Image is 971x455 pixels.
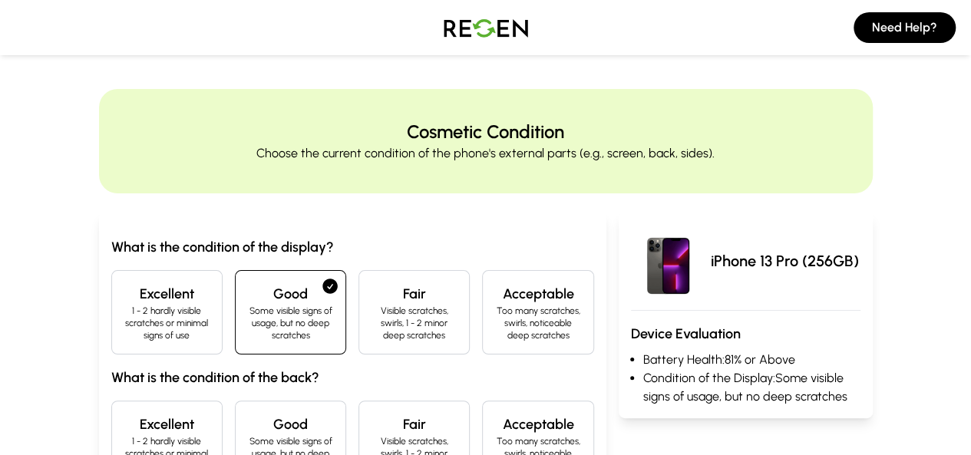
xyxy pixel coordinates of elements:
[248,414,333,435] h4: Good
[256,144,715,163] p: Choose the current condition of the phone's external parts (e.g., screen, back, sides).
[495,414,580,435] h4: Acceptable
[711,250,859,272] p: iPhone 13 Pro (256GB)
[372,283,457,305] h4: Fair
[643,369,860,406] li: Condition of the Display: Some visible signs of usage, but no deep scratches
[854,12,956,43] button: Need Help?
[372,305,457,341] p: Visible scratches, swirls, 1 - 2 minor deep scratches
[495,283,580,305] h4: Acceptable
[407,120,564,144] h2: Cosmetic Condition
[495,305,580,341] p: Too many scratches, swirls, noticeable deep scratches
[631,224,705,298] img: iPhone 13 Pro
[432,6,540,49] img: Logo
[643,351,860,369] li: Battery Health: 81% or Above
[372,414,457,435] h4: Fair
[124,414,210,435] h4: Excellent
[248,305,333,341] p: Some visible signs of usage, but no deep scratches
[111,236,594,258] h3: What is the condition of the display?
[248,283,333,305] h4: Good
[124,283,210,305] h4: Excellent
[111,367,594,388] h3: What is the condition of the back?
[124,305,210,341] p: 1 - 2 hardly visible scratches or minimal signs of use
[631,323,860,345] h3: Device Evaluation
